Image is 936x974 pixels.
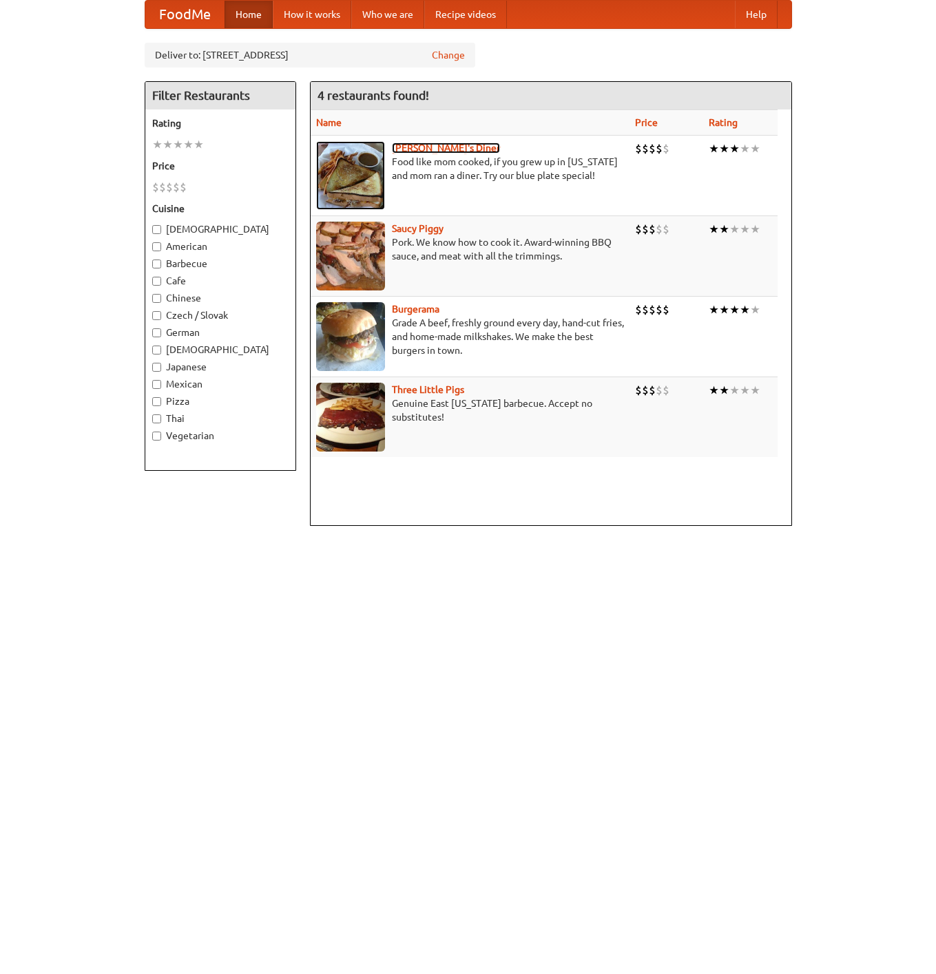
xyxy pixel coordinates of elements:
[152,257,289,271] label: Barbecue
[159,180,166,195] li: $
[152,202,289,215] h5: Cuisine
[152,360,289,374] label: Japanese
[152,397,161,406] input: Pizza
[145,1,225,28] a: FoodMe
[649,302,656,317] li: $
[392,384,464,395] a: Three Little Pigs
[152,274,289,288] label: Cafe
[152,159,289,173] h5: Price
[729,302,740,317] li: ★
[709,383,719,398] li: ★
[642,141,649,156] li: $
[152,308,289,322] label: Czech / Slovak
[709,302,719,317] li: ★
[635,117,658,128] a: Price
[152,311,161,320] input: Czech / Slovak
[729,141,740,156] li: ★
[152,222,289,236] label: [DEMOGRAPHIC_DATA]
[709,141,719,156] li: ★
[656,141,663,156] li: $
[740,222,750,237] li: ★
[152,225,161,234] input: [DEMOGRAPHIC_DATA]
[656,302,663,317] li: $
[152,414,161,423] input: Thai
[152,137,163,152] li: ★
[316,155,624,182] p: Food like mom cooked, if you grew up in [US_STATE] and mom ran a diner. Try our blue plate special!
[740,141,750,156] li: ★
[152,377,289,391] label: Mexican
[152,394,289,408] label: Pizza
[432,48,465,62] a: Change
[719,141,729,156] li: ★
[642,383,649,398] li: $
[656,383,663,398] li: $
[392,142,500,153] a: [PERSON_NAME]'s Diner
[740,302,750,317] li: ★
[180,180,187,195] li: $
[173,180,180,195] li: $
[152,432,161,441] input: Vegetarian
[351,1,424,28] a: Who we are
[316,302,385,371] img: burgerama.jpg
[735,1,778,28] a: Help
[635,383,642,398] li: $
[729,222,740,237] li: ★
[316,141,385,210] img: sallys.jpg
[152,380,161,389] input: Mexican
[152,326,289,339] label: German
[316,235,624,263] p: Pork. We know how to cook it. Award-winning BBQ sauce, and meat with all the trimmings.
[273,1,351,28] a: How it works
[152,294,161,303] input: Chinese
[152,363,161,372] input: Japanese
[663,302,669,317] li: $
[656,222,663,237] li: $
[729,383,740,398] li: ★
[750,141,760,156] li: ★
[166,180,173,195] li: $
[635,141,642,156] li: $
[152,277,161,286] input: Cafe
[183,137,194,152] li: ★
[663,141,669,156] li: $
[318,89,429,102] ng-pluralize: 4 restaurants found!
[152,260,161,268] input: Barbecue
[152,429,289,443] label: Vegetarian
[145,43,475,67] div: Deliver to: [STREET_ADDRESS]
[152,346,161,354] input: [DEMOGRAPHIC_DATA]
[719,222,729,237] li: ★
[642,222,649,237] li: $
[194,137,204,152] li: ★
[750,222,760,237] li: ★
[663,222,669,237] li: $
[316,396,624,424] p: Genuine East [US_STATE] barbecue. Accept no substitutes!
[709,222,719,237] li: ★
[145,82,295,109] h4: Filter Restaurants
[649,222,656,237] li: $
[152,180,159,195] li: $
[225,1,273,28] a: Home
[635,302,642,317] li: $
[649,141,656,156] li: $
[316,383,385,452] img: littlepigs.jpg
[719,383,729,398] li: ★
[152,343,289,357] label: [DEMOGRAPHIC_DATA]
[152,328,161,337] input: German
[649,383,656,398] li: $
[719,302,729,317] li: ★
[750,302,760,317] li: ★
[163,137,173,152] li: ★
[152,240,289,253] label: American
[316,117,342,128] a: Name
[392,304,439,315] a: Burgerama
[642,302,649,317] li: $
[392,223,444,234] a: Saucy Piggy
[152,412,289,425] label: Thai
[740,383,750,398] li: ★
[709,117,738,128] a: Rating
[635,222,642,237] li: $
[152,242,161,251] input: American
[663,383,669,398] li: $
